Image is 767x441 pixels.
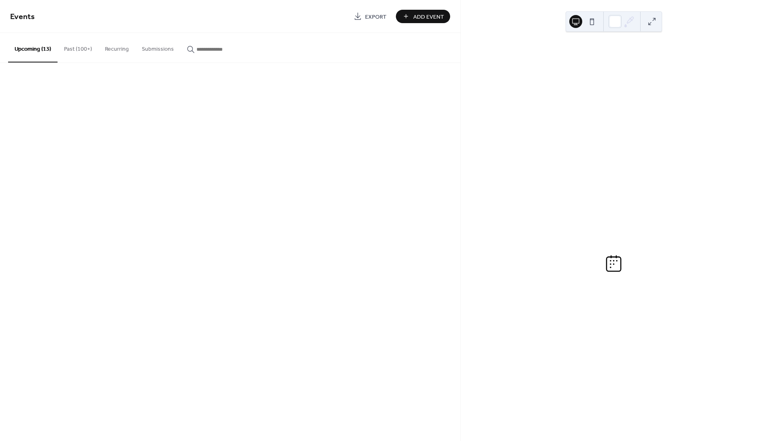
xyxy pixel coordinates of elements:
span: Add Event [413,13,444,21]
button: Add Event [396,10,450,23]
span: Events [10,9,35,25]
button: Submissions [135,33,180,62]
button: Past (100+) [58,33,98,62]
button: Upcoming (13) [8,33,58,62]
span: Export [365,13,387,21]
a: Export [348,10,393,23]
button: Recurring [98,33,135,62]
